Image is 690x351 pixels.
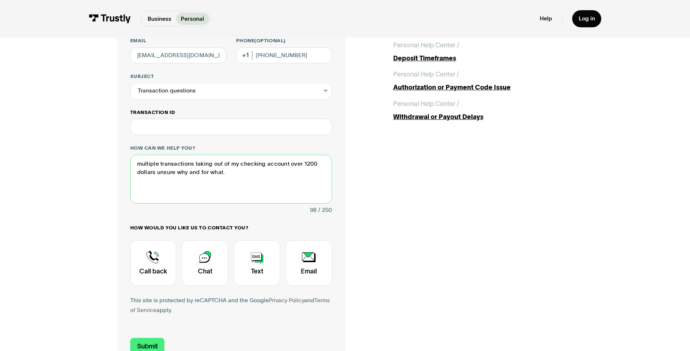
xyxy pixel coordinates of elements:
a: Business [143,13,176,24]
div: 98 [310,205,316,215]
label: Subject [130,73,332,80]
input: alex@mail.com [130,47,226,64]
div: / 250 [318,205,332,215]
a: Personal [176,13,209,24]
div: Transaction questions [138,86,196,96]
a: Terms of Service [130,297,330,313]
label: Email [130,38,226,44]
a: Log in [572,10,602,27]
div: Transaction questions [130,83,332,99]
div: Personal Help Center / [393,70,459,79]
a: Personal Help Center /Deposit Timeframes [393,40,573,63]
div: Personal Help Center / [393,40,459,50]
label: How would you like us to contact you? [130,225,332,231]
a: Personal Help Center /Authorization or Payment Code Issue [393,70,573,92]
div: Log in [579,15,595,22]
div: Personal Help Center / [393,99,459,109]
p: Personal [181,15,204,23]
a: Privacy Policy [269,297,304,303]
div: Deposit Timeframes [393,54,573,63]
div: Authorization or Payment Code Issue [393,83,573,92]
label: Transaction ID [130,109,332,116]
a: Help [540,15,552,22]
span: (Optional) [254,38,286,43]
label: How can we help you? [130,145,332,151]
div: This site is protected by reCAPTCHA and the Google and apply. [130,296,332,315]
img: Trustly Logo [89,14,131,23]
label: Phone [236,38,332,44]
input: (555) 555-5555 [236,47,332,64]
a: Personal Help Center /Withdrawal or Payout Delays [393,99,573,122]
div: Withdrawal or Payout Delays [393,112,573,122]
p: Business [148,15,171,23]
